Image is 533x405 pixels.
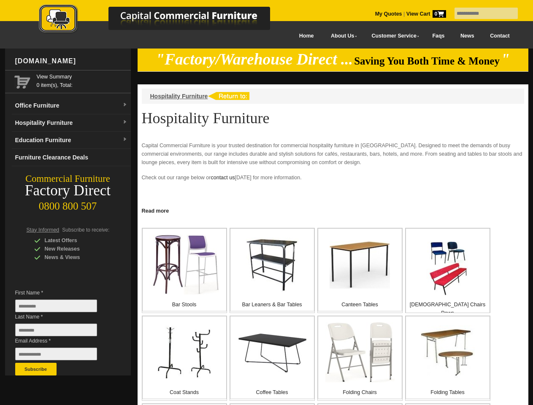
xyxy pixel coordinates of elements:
[143,388,226,397] p: Coat Stands
[208,92,249,100] img: return to
[325,322,395,383] img: Folding Chairs
[452,27,482,46] a: News
[12,149,131,166] a: Furniture Clearance Deals
[238,332,307,373] img: Coffee Tables
[375,11,402,17] a: My Quotes
[37,73,127,81] a: View Summary
[122,120,127,125] img: dropdown
[12,49,131,74] div: [DOMAIN_NAME]
[37,73,127,88] span: 0 item(s), Total:
[246,238,299,292] img: Bar Leaners & Bar Tables
[406,388,490,397] p: Folding Tables
[12,114,131,132] a: Hospitality Furnituredropdown
[330,240,390,289] img: Canteen Tables
[16,4,311,38] a: Capital Commercial Furniture Logo
[15,337,110,345] span: Email Address *
[122,137,127,142] img: dropdown
[138,205,528,215] a: Click to read more
[34,236,114,245] div: Latest Offers
[362,27,424,46] a: Customer Service
[150,93,208,100] a: Hospitality Furniture
[322,27,362,46] a: About Us
[12,132,131,149] a: Education Furnituredropdown
[34,253,114,262] div: News & Views
[433,10,446,18] span: 0
[142,173,524,190] p: Check out our range below or [DATE] for more information.
[230,388,314,397] p: Coffee Tables
[354,55,500,67] span: Saving You Both Time & Money
[421,325,475,379] img: Folding Tables
[12,97,131,114] a: Office Furnituredropdown
[15,363,57,375] button: Subscribe
[15,313,110,321] span: Last Name *
[211,175,235,181] a: contact us
[406,300,490,317] p: [DEMOGRAPHIC_DATA] Chairs Pews
[318,300,402,309] p: Canteen Tables
[405,11,446,17] a: View Cart0
[16,4,311,35] img: Capital Commercial Furniture Logo
[142,316,227,401] a: Coat Stands Coat Stands
[15,289,110,297] span: First Name *
[230,228,315,313] a: Bar Leaners & Bar Tables Bar Leaners & Bar Tables
[27,227,60,233] span: Stay Informed
[142,141,524,167] p: Capital Commercial Furniture is your trusted destination for commercial hospitality furniture in ...
[421,242,475,296] img: Church Chairs Pews
[405,228,490,313] a: Church Chairs Pews [DEMOGRAPHIC_DATA] Chairs Pews
[230,300,314,309] p: Bar Leaners & Bar Tables
[5,185,131,197] div: Factory Direct
[317,316,403,401] a: Folding Chairs Folding Chairs
[425,27,453,46] a: Faqs
[143,300,226,309] p: Bar Stools
[62,227,109,233] span: Subscribe to receive:
[482,27,517,46] a: Contact
[34,245,114,253] div: New Releases
[406,11,446,17] strong: View Cart
[405,316,490,401] a: Folding Tables Folding Tables
[142,228,227,313] a: Bar Stools Bar Stools
[142,110,524,126] h1: Hospitality Furniture
[15,348,97,360] input: Email Address *
[5,173,131,185] div: Commercial Furniture
[122,103,127,108] img: dropdown
[230,316,315,401] a: Coffee Tables Coffee Tables
[157,326,212,379] img: Coat Stands
[149,235,219,294] img: Bar Stools
[317,228,403,313] a: Canteen Tables Canteen Tables
[5,196,131,212] div: 0800 800 507
[501,51,510,68] em: "
[318,388,402,397] p: Folding Chairs
[15,300,97,312] input: First Name *
[156,51,353,68] em: "Factory/Warehouse Direct ...
[15,324,97,336] input: Last Name *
